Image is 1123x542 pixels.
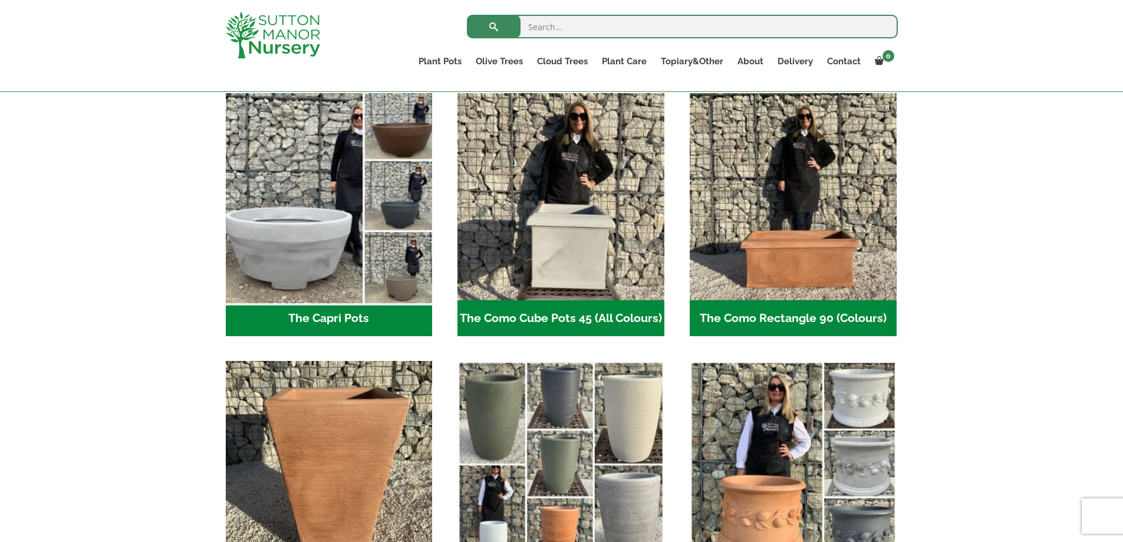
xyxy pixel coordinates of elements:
[411,53,469,70] a: Plant Pots
[467,15,898,38] input: Search...
[232,99,250,113] span: Save
[457,93,664,336] a: Visit product category The Como Cube Pots 45 (All Colours)
[220,88,437,306] img: The Capri Pots
[820,53,868,70] a: Contact
[226,93,433,336] a: Visit product category The Capri Pots
[457,300,664,337] h2: The Como Cube Pots 45 (All Colours)
[226,12,320,58] img: logo
[457,93,664,300] img: The Como Cube Pots 45 (All Colours)
[690,93,897,336] a: Visit product category The Como Rectangle 90 (Colours)
[770,53,820,70] a: Delivery
[530,53,595,70] a: Cloud Trees
[868,53,898,70] a: 0
[882,50,894,62] span: 0
[469,53,530,70] a: Olive Trees
[595,53,654,70] a: Plant Care
[690,300,897,337] h2: The Como Rectangle 90 (Colours)
[730,53,770,70] a: About
[226,300,433,337] h2: The Capri Pots
[654,53,730,70] a: Topiary&Other
[690,93,897,300] img: The Como Rectangle 90 (Colours)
